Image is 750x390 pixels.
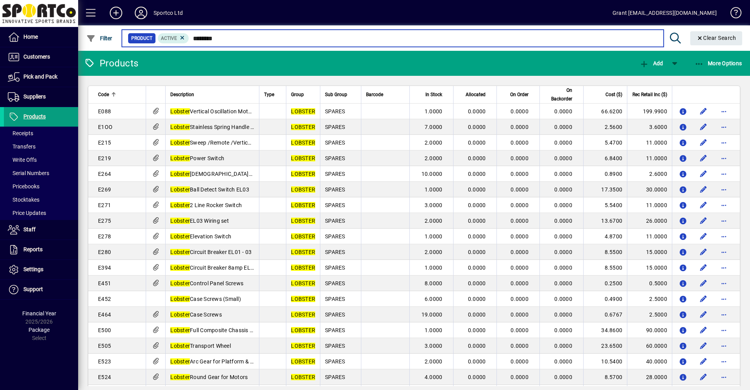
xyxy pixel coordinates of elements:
[421,311,443,318] span: 19.0000
[425,265,443,271] span: 1.0000
[170,202,242,208] span: 2 Line Rocker Switch
[170,108,282,114] span: Vertical Oscillation Motor EL02 EL03
[8,183,39,190] span: Pricebooks
[23,54,50,60] span: Customers
[583,213,627,229] td: 13.6700
[170,265,280,271] span: Circuit Breaker 8amp EL0a Freedom
[718,324,730,336] button: More options
[468,140,486,146] span: 0.0000
[161,36,177,41] span: Active
[696,35,736,41] span: Clear Search
[718,277,730,290] button: More options
[170,218,190,224] em: Lobster
[4,127,78,140] a: Receipts
[325,249,345,255] span: SPARES
[170,249,190,255] em: Lobster
[325,327,345,333] span: SPARES
[4,206,78,220] a: Price Updates
[170,280,243,286] span: Control Panel Screws
[718,136,730,149] button: More options
[458,90,493,99] div: Allocated
[725,2,740,27] a: Knowledge Base
[697,215,710,227] button: Edit
[170,186,190,193] em: Lobster
[718,168,730,180] button: More options
[511,296,529,302] span: 0.0000
[325,171,345,177] span: SPARES
[366,90,405,99] div: Barcode
[29,327,50,333] span: Package
[511,265,529,271] span: 0.0000
[627,150,672,166] td: 11.0000
[264,90,281,99] div: Type
[325,108,345,114] span: SPARES
[8,130,33,136] span: Receipts
[425,218,443,224] span: 2.0000
[554,343,572,349] span: 0.0000
[718,355,730,368] button: More options
[170,186,249,193] span: Ball Detect Switch EL03
[170,249,252,255] span: Circuit Breaker EL01 - 03
[583,322,627,338] td: 34.8600
[637,56,665,70] button: Add
[291,311,315,318] em: LOBSTER
[23,34,38,40] span: Home
[170,233,190,240] em: Lobster
[4,140,78,153] a: Transfers
[697,277,710,290] button: Edit
[627,307,672,322] td: 2.5000
[554,249,572,255] span: 0.0000
[170,155,190,161] em: Lobster
[627,119,672,135] td: 3.6000
[170,327,190,333] em: Lobster
[23,113,46,120] span: Products
[511,233,529,240] span: 0.0000
[414,90,449,99] div: In Stock
[554,265,572,271] span: 0.0000
[4,27,78,47] a: Home
[291,155,315,161] em: LOBSTER
[583,338,627,354] td: 23.6500
[325,140,345,146] span: SPARES
[583,135,627,150] td: 5.4700
[511,155,529,161] span: 0.0000
[697,121,710,133] button: Edit
[4,260,78,279] a: Settings
[605,90,622,99] span: Cost ($)
[554,186,572,193] span: 0.0000
[627,338,672,354] td: 60.0000
[511,202,529,208] span: 0.0000
[98,124,112,130] span: E1OO
[697,371,710,383] button: Edit
[627,369,672,385] td: 28.0000
[627,104,672,119] td: 199.9900
[627,197,672,213] td: 11.0000
[4,220,78,240] a: Staff
[291,280,315,286] em: LOBSTER
[8,170,49,176] span: Serial Numbers
[468,280,486,286] span: 0.0000
[554,155,572,161] span: 0.0000
[86,35,112,41] span: Filter
[718,152,730,165] button: More options
[98,343,111,349] span: E505
[291,265,315,271] em: LOBSTER
[583,307,627,322] td: 0.6767
[425,296,443,302] span: 6.0000
[98,90,141,99] div: Code
[291,296,315,302] em: LOBSTER
[170,218,229,224] span: EL03 Wiring set
[718,293,730,305] button: More options
[695,60,742,66] span: More Options
[468,124,486,130] span: 0.0000
[554,218,572,224] span: 0.0000
[98,296,111,302] span: E452
[98,140,111,146] span: E215
[697,308,710,321] button: Edit
[158,33,189,43] mat-chip: Activation Status: Active
[170,202,190,208] em: Lobster
[693,56,744,70] button: More Options
[170,155,224,161] span: Power Switch
[23,226,36,233] span: Staff
[511,280,529,286] span: 0.0000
